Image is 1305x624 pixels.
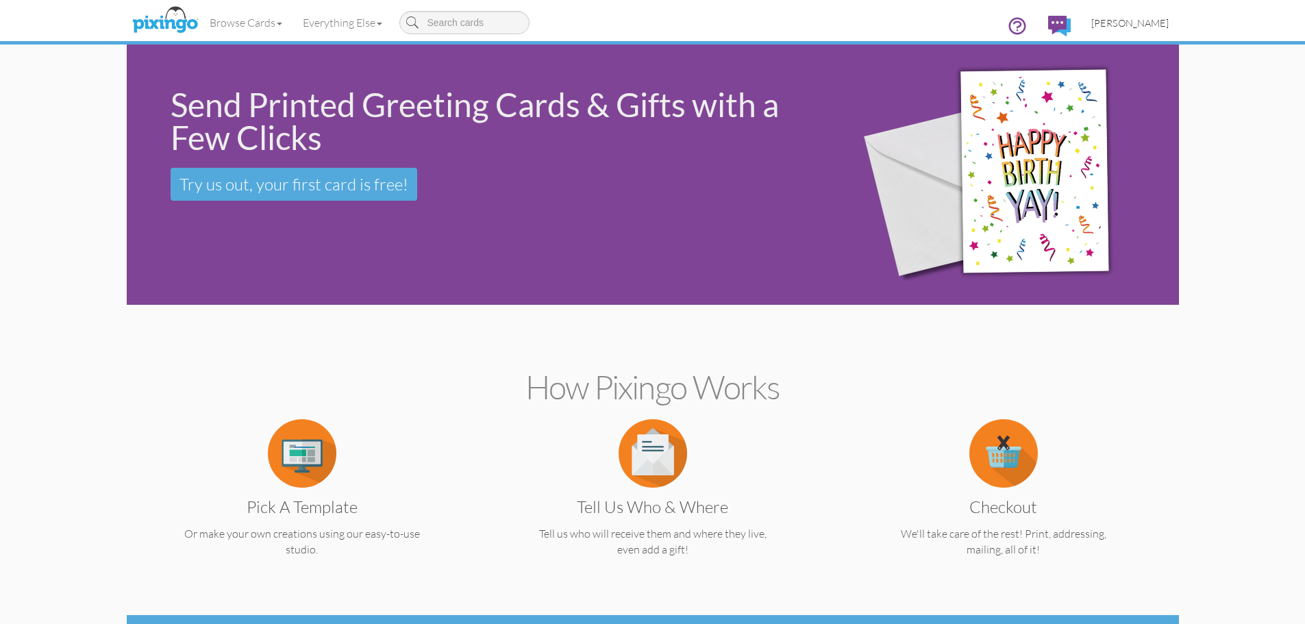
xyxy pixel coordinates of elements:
img: item.alt [268,419,336,488]
p: We'll take care of the rest! Print, addressing, mailing, all of it! [855,526,1152,558]
p: Tell us who will receive them and where they live, even add a gift! [504,526,801,558]
a: Try us out, your first card is free! [171,168,417,201]
img: comments.svg [1048,16,1071,36]
img: 942c5090-71ba-4bfc-9a92-ca782dcda692.png [839,25,1170,325]
h3: Pick a Template [164,498,440,516]
a: Browse Cards [199,5,293,40]
h2: How Pixingo works [151,369,1155,405]
div: Send Printed Greeting Cards & Gifts with a Few Clicks [171,88,817,154]
p: Or make your own creations using our easy-to-use studio. [153,526,451,558]
input: Search cards [399,11,530,34]
img: item.alt [619,419,687,488]
a: Checkout We'll take care of the rest! Print, addressing, mailing, all of it! [855,445,1152,558]
h3: Checkout [865,498,1142,516]
span: [PERSON_NAME] [1091,17,1169,29]
h3: Tell us Who & Where [514,498,791,516]
a: Everything Else [293,5,393,40]
a: [PERSON_NAME] [1081,5,1179,40]
span: Try us out, your first card is free! [179,174,408,195]
a: Tell us Who & Where Tell us who will receive them and where they live, even add a gift! [504,445,801,558]
img: pixingo logo [129,3,201,38]
img: item.alt [969,419,1038,488]
a: Pick a Template Or make your own creations using our easy-to-use studio. [153,445,451,558]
